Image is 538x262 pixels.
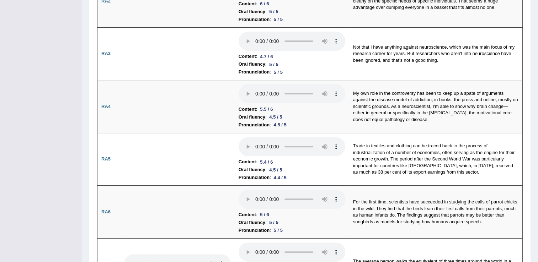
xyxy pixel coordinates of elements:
[257,158,276,166] div: 5.4 / 6
[271,121,289,129] div: 4.5 / 5
[266,219,281,226] div: 5 / 5
[239,121,270,129] b: Pronunciation
[239,158,345,166] li: :
[239,105,256,113] b: Content
[349,186,523,239] td: For the first time, scientists have succeeded in studying the calls of parrot chicks in the wild....
[266,61,281,68] div: 5 / 5
[239,174,345,181] li: :
[257,211,272,218] div: 5 / 6
[239,211,345,219] li: :
[239,211,256,219] b: Content
[266,8,281,15] div: 5 / 5
[239,53,345,60] li: :
[101,209,111,214] b: RA6
[239,60,345,68] li: :
[271,69,286,76] div: 5 / 5
[239,219,265,226] b: Oral fluency
[101,156,111,162] b: RA5
[349,27,523,80] td: Not that I have anything against neuroscience, which was the main focus of my research career for...
[239,16,345,23] li: :
[271,226,286,234] div: 5 / 5
[239,105,345,113] li: :
[266,113,285,121] div: 4.5 / 5
[239,226,345,234] li: :
[239,16,270,23] b: Pronunciation
[257,53,276,60] div: 4.7 / 6
[239,60,265,68] b: Oral fluency
[239,166,345,174] li: :
[239,166,265,174] b: Oral fluency
[271,16,286,23] div: 5 / 5
[349,80,523,133] td: My own role in the controversy has been to keep up a spate of arguments against the disease model...
[239,226,270,234] b: Pronunciation
[239,8,265,16] b: Oral fluency
[239,68,345,76] li: :
[239,113,265,121] b: Oral fluency
[239,158,256,166] b: Content
[239,113,345,121] li: :
[101,51,111,56] b: RA3
[239,53,256,60] b: Content
[239,68,270,76] b: Pronunciation
[257,105,276,113] div: 5.5 / 6
[266,166,285,174] div: 4.5 / 5
[349,133,523,186] td: Trade in textiles and clothing can be traced back to the process of industrialization of a number...
[271,174,289,181] div: 4.4 / 5
[101,104,111,109] b: RA4
[239,174,270,181] b: Pronunciation
[239,8,345,16] li: :
[239,219,345,226] li: :
[239,121,345,129] li: :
